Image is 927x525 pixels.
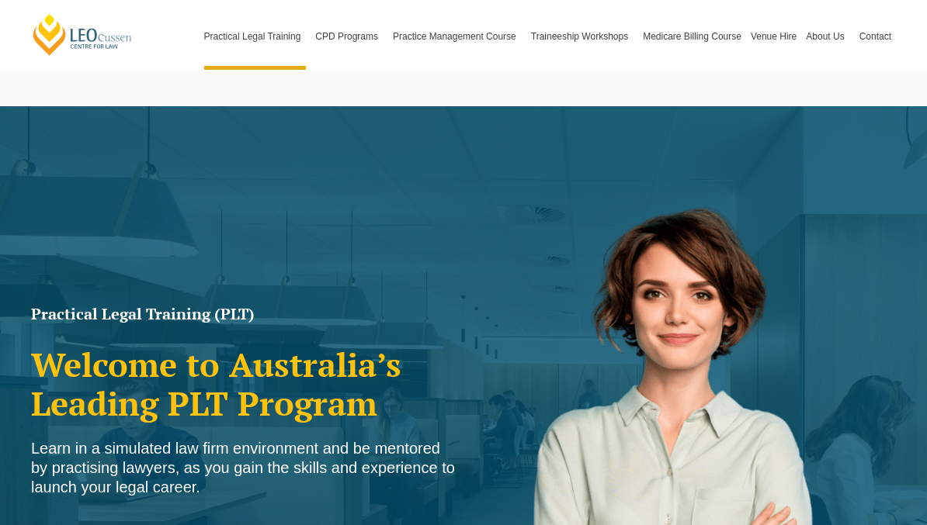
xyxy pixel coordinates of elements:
h2: Welcome to Australia’s Leading PLT Program [31,345,456,423]
a: [PERSON_NAME] Centre for Law [31,12,134,57]
a: Contact [855,3,896,70]
a: CPD Programs [311,3,388,70]
h1: Practical Legal Training (PLT) [31,306,456,322]
a: Venue Hire [746,3,801,70]
a: Practice Management Course [388,3,526,70]
a: About Us [801,3,854,70]
a: Traineeship Workshops [526,3,638,70]
a: Medicare Billing Course [638,3,746,70]
div: Learn in a simulated law firm environment and be mentored by practising lawyers, as you gain the ... [31,439,456,497]
a: Practical Legal Training [200,3,311,70]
